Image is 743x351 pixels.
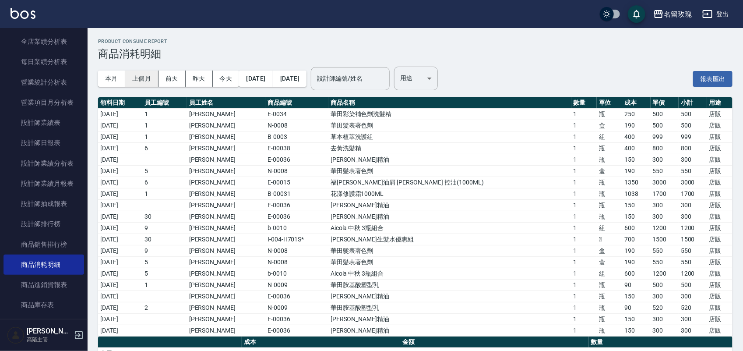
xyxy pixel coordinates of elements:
[265,245,328,256] td: N-0008
[142,165,187,177] td: 5
[265,256,328,268] td: N-0008
[651,302,679,313] td: 520
[707,97,732,109] th: 用途
[187,177,265,188] td: [PERSON_NAME]
[265,142,328,154] td: E-00038
[651,108,679,120] td: 500
[265,97,328,109] th: 商品編號
[328,234,571,245] td: [PERSON_NAME]生髮水優惠組
[651,142,679,154] td: 800
[328,188,571,199] td: 花漾修護霜1000ML
[187,199,265,211] td: [PERSON_NAME]
[98,291,142,302] td: [DATE]
[98,245,142,256] td: [DATE]
[4,32,84,52] a: 全店業績分析表
[597,120,622,131] td: 盒
[571,222,597,234] td: 1
[679,177,707,188] td: 3000
[328,302,571,313] td: 華田胺基酸塑型乳
[622,245,650,256] td: 190
[622,234,650,245] td: 700
[328,142,571,154] td: 去黃洗髮精
[597,245,622,256] td: 盒
[707,302,732,313] td: 店販
[187,279,265,291] td: [PERSON_NAME]
[707,165,732,177] td: 店販
[328,313,571,325] td: [PERSON_NAME]精油
[328,245,571,256] td: 華田髮表著色劑
[213,71,239,87] button: 今天
[679,279,707,291] td: 500
[597,325,622,336] td: 瓶
[679,165,707,177] td: 550
[142,211,187,222] td: 30
[622,142,650,154] td: 400
[622,108,650,120] td: 250
[98,97,732,337] table: a dense table
[187,302,265,313] td: [PERSON_NAME]
[142,268,187,279] td: 5
[328,154,571,165] td: [PERSON_NAME]精油
[265,188,328,199] td: B-00031
[273,71,306,87] button: [DATE]
[142,188,187,199] td: 1
[651,291,679,302] td: 300
[707,325,732,336] td: 店販
[664,9,692,20] div: 名留玫瑰
[98,199,142,211] td: [DATE]
[679,188,707,199] td: 1700
[622,154,650,165] td: 150
[98,108,142,120] td: [DATE]
[651,177,679,188] td: 3000
[328,222,571,234] td: Aicola 中秋 3瓶組合
[597,222,622,234] td: 組
[142,256,187,268] td: 5
[597,108,622,120] td: 瓶
[597,199,622,211] td: 瓶
[328,291,571,302] td: [PERSON_NAME]精油
[142,120,187,131] td: 1
[187,245,265,256] td: [PERSON_NAME]
[98,177,142,188] td: [DATE]
[187,188,265,199] td: [PERSON_NAME]
[142,222,187,234] td: 9
[679,131,707,142] td: 999
[707,313,732,325] td: 店販
[265,313,328,325] td: E-00036
[328,165,571,177] td: 華田髮表著色劑
[265,279,328,291] td: N-0009
[679,211,707,222] td: 300
[622,325,650,336] td: 150
[651,279,679,291] td: 500
[679,199,707,211] td: 300
[265,177,328,188] td: E-00015
[571,268,597,279] td: 1
[571,165,597,177] td: 1
[651,211,679,222] td: 300
[265,108,328,120] td: E-0034
[707,177,732,188] td: 店販
[679,142,707,154] td: 800
[125,71,158,87] button: 上個月
[707,211,732,222] td: 店販
[328,177,571,188] td: 福[PERSON_NAME]油屑 [PERSON_NAME] 控油(1000ML)
[98,325,142,336] td: [DATE]
[187,325,265,336] td: [PERSON_NAME]
[707,222,732,234] td: 店販
[187,131,265,142] td: [PERSON_NAME]
[265,120,328,131] td: N-0008
[265,325,328,336] td: E-00036
[98,302,142,313] td: [DATE]
[571,199,597,211] td: 1
[679,120,707,131] td: 500
[328,268,571,279] td: Aicola 中秋 3瓶組合
[4,214,84,234] a: 設計師排行榜
[187,268,265,279] td: [PERSON_NAME]
[707,120,732,131] td: 店販
[328,97,571,109] th: 商品名稱
[597,291,622,302] td: 瓶
[597,279,622,291] td: 瓶
[679,108,707,120] td: 500
[265,154,328,165] td: E-00036
[651,325,679,336] td: 300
